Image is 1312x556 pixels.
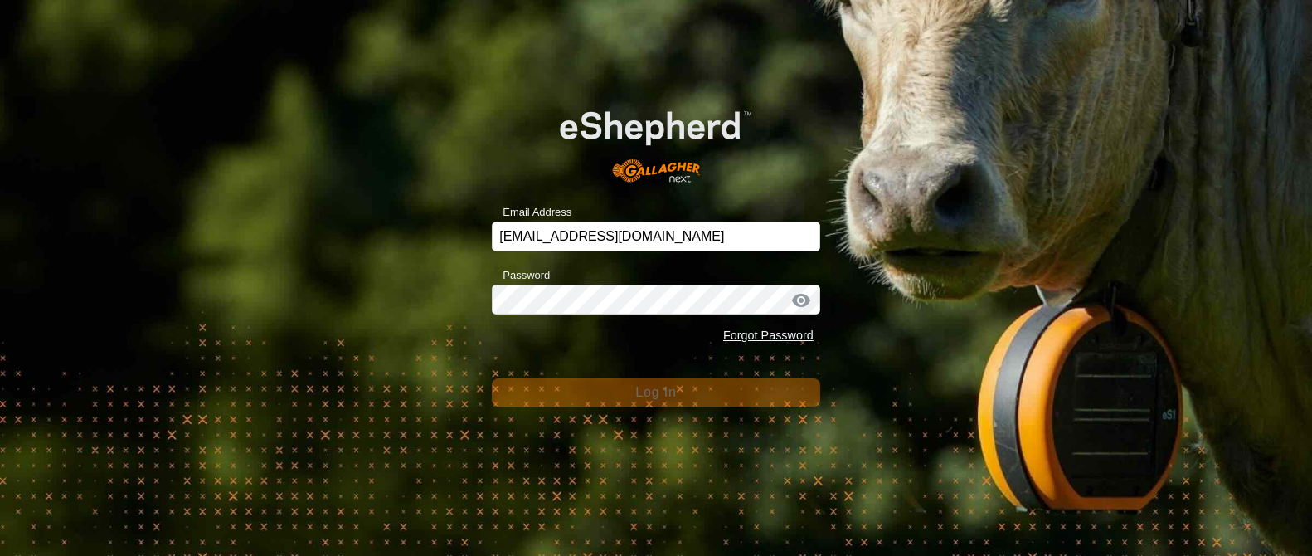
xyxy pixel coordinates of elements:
label: Email Address [492,204,571,221]
label: Password [492,267,550,284]
a: Forgot Password [723,329,814,342]
button: Log In [492,378,820,407]
input: Email Address [492,222,820,251]
span: Log In [635,385,676,399]
img: E-shepherd Logo [525,84,787,196]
